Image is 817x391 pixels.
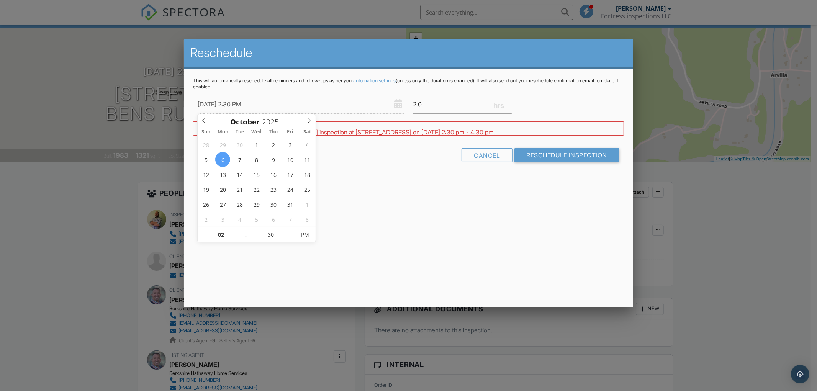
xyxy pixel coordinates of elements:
[260,117,285,127] input: Scroll to increment
[214,129,231,134] span: Mon
[283,197,298,212] span: October 31, 2025
[249,212,264,227] span: November 5, 2025
[300,137,314,152] span: October 4, 2025
[215,137,230,152] span: September 29, 2025
[249,182,264,197] span: October 22, 2025
[514,148,620,162] input: Reschedule Inspection
[198,212,213,227] span: November 2, 2025
[198,182,213,197] span: October 19, 2025
[232,167,247,182] span: October 14, 2025
[265,129,282,134] span: Thu
[245,227,247,242] span: :
[198,129,214,134] span: Sun
[266,182,281,197] span: October 23, 2025
[299,129,316,134] span: Sat
[249,167,264,182] span: October 15, 2025
[791,365,809,383] div: Open Intercom Messenger
[249,152,264,167] span: October 8, 2025
[283,137,298,152] span: October 3, 2025
[193,78,624,90] p: This will automatically reschedule all reminders and follow-ups as per your (unless only the dura...
[215,212,230,227] span: November 3, 2025
[215,152,230,167] span: October 6, 2025
[215,182,230,197] span: October 20, 2025
[300,152,314,167] span: October 11, 2025
[231,129,248,134] span: Tue
[300,197,314,212] span: November 1, 2025
[266,167,281,182] span: October 16, 2025
[462,148,513,162] div: Cancel
[232,152,247,167] span: October 7, 2025
[247,227,294,242] input: Scroll to increment
[300,212,314,227] span: November 8, 2025
[190,45,627,61] h2: Reschedule
[232,137,247,152] span: September 30, 2025
[232,182,247,197] span: October 21, 2025
[249,197,264,212] span: October 29, 2025
[283,212,298,227] span: November 7, 2025
[266,152,281,167] span: October 9, 2025
[232,212,247,227] span: November 4, 2025
[232,197,247,212] span: October 28, 2025
[282,129,299,134] span: Fri
[249,137,264,152] span: October 1, 2025
[300,167,314,182] span: October 18, 2025
[283,182,298,197] span: October 24, 2025
[198,137,213,152] span: September 28, 2025
[248,129,265,134] span: Wed
[193,121,624,136] div: WARNING: Conflicts with [PERSON_NAME] inspection at [STREET_ADDRESS] on [DATE] 2:30 pm - 4:30 pm.
[300,182,314,197] span: October 25, 2025
[266,137,281,152] span: October 2, 2025
[266,212,281,227] span: November 6, 2025
[215,167,230,182] span: October 13, 2025
[283,167,298,182] span: October 17, 2025
[198,227,245,242] input: Scroll to increment
[198,152,213,167] span: October 5, 2025
[353,78,396,83] a: automation settings
[215,197,230,212] span: October 27, 2025
[283,152,298,167] span: October 10, 2025
[230,118,260,126] span: Scroll to increment
[294,227,315,242] span: Click to toggle
[198,167,213,182] span: October 12, 2025
[266,197,281,212] span: October 30, 2025
[198,197,213,212] span: October 26, 2025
